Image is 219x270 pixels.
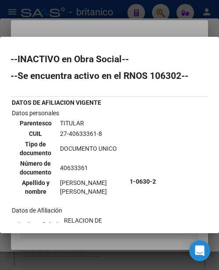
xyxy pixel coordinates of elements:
th: Parentesco [13,118,59,128]
th: Número de documento [13,159,59,177]
td: 27-40633361-8 [60,129,127,139]
td: RELACION DE DEPENDENCIA [64,216,127,234]
td: TITULAR [60,118,127,128]
th: Apellido y nombre [13,178,59,196]
b: DATOS DE AFILIACION VIGENTE [12,99,101,106]
th: Tipo de documento [13,139,59,158]
td: Datos personales Datos de Afiliación [11,108,128,255]
div: Open Intercom Messenger [189,240,210,261]
th: CUIL [13,129,59,139]
h2: --INACTIVO en Obra Social-- [11,55,208,64]
th: Tipo beneficiario [13,216,63,234]
td: 40633361 [60,159,127,177]
b: 1-0630-2 [130,178,156,185]
td: DOCUMENTO UNICO [60,139,127,158]
h2: --Se encuentra activo en el RNOS 106302-- [11,71,208,80]
td: [PERSON_NAME] [PERSON_NAME] [60,178,127,196]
